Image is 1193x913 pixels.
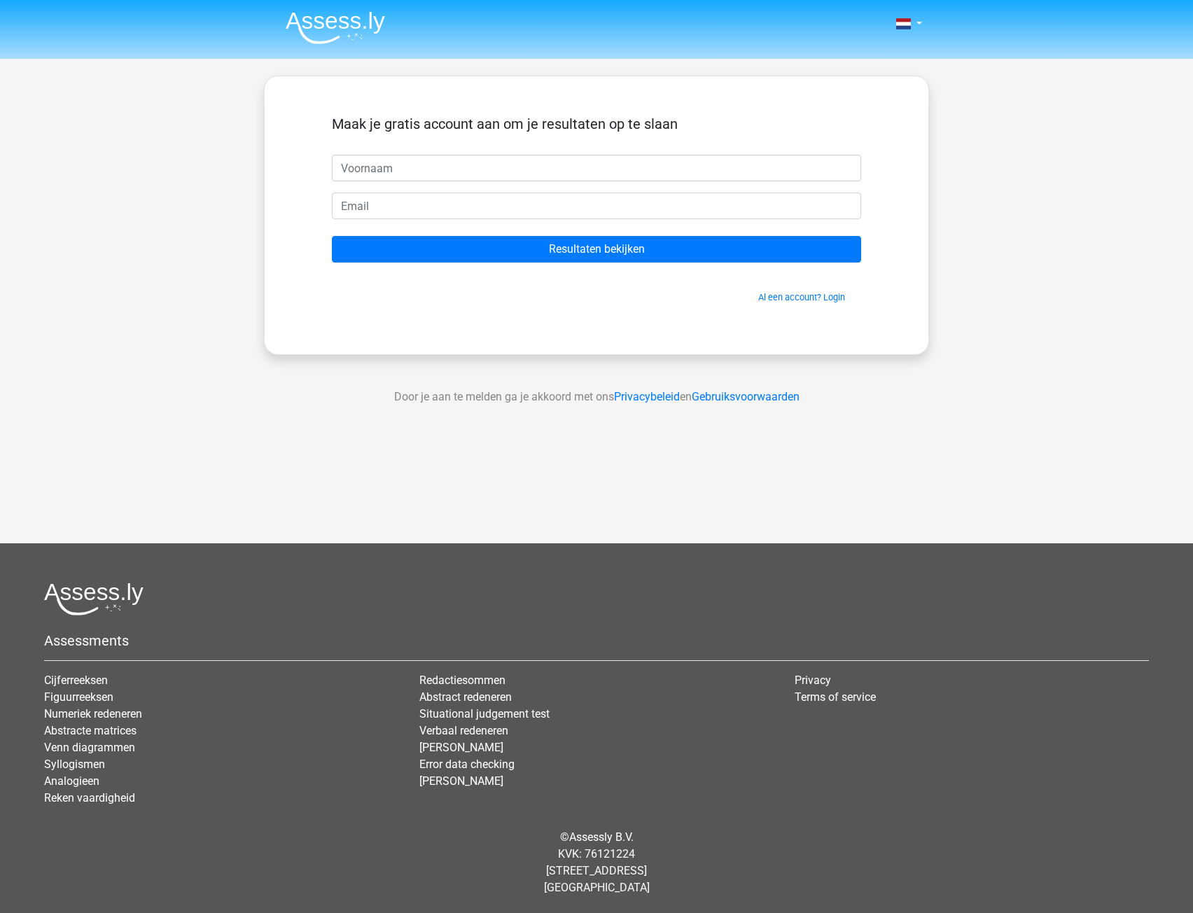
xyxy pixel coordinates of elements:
[419,741,503,754] a: [PERSON_NAME]
[795,674,831,687] a: Privacy
[758,292,845,302] a: Al een account? Login
[419,774,503,788] a: [PERSON_NAME]
[419,674,505,687] a: Redactiesommen
[44,724,137,737] a: Abstracte matrices
[44,632,1149,649] h5: Assessments
[44,583,144,615] img: Assessly logo
[44,674,108,687] a: Cijferreeksen
[44,741,135,754] a: Venn diagrammen
[419,724,508,737] a: Verbaal redeneren
[419,707,550,720] a: Situational judgement test
[419,758,515,771] a: Error data checking
[332,236,861,263] input: Resultaten bekijken
[44,758,105,771] a: Syllogismen
[419,690,512,704] a: Abstract redeneren
[332,155,861,181] input: Voornaam
[44,791,135,804] a: Reken vaardigheid
[332,116,861,132] h5: Maak je gratis account aan om je resultaten op te slaan
[34,818,1159,907] div: © KVK: 76121224 [STREET_ADDRESS] [GEOGRAPHIC_DATA]
[795,690,876,704] a: Terms of service
[614,390,680,403] a: Privacybeleid
[692,390,800,403] a: Gebruiksvoorwaarden
[286,11,385,44] img: Assessly
[569,830,634,844] a: Assessly B.V.
[44,690,113,704] a: Figuurreeksen
[44,707,142,720] a: Numeriek redeneren
[44,774,99,788] a: Analogieen
[332,193,861,219] input: Email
